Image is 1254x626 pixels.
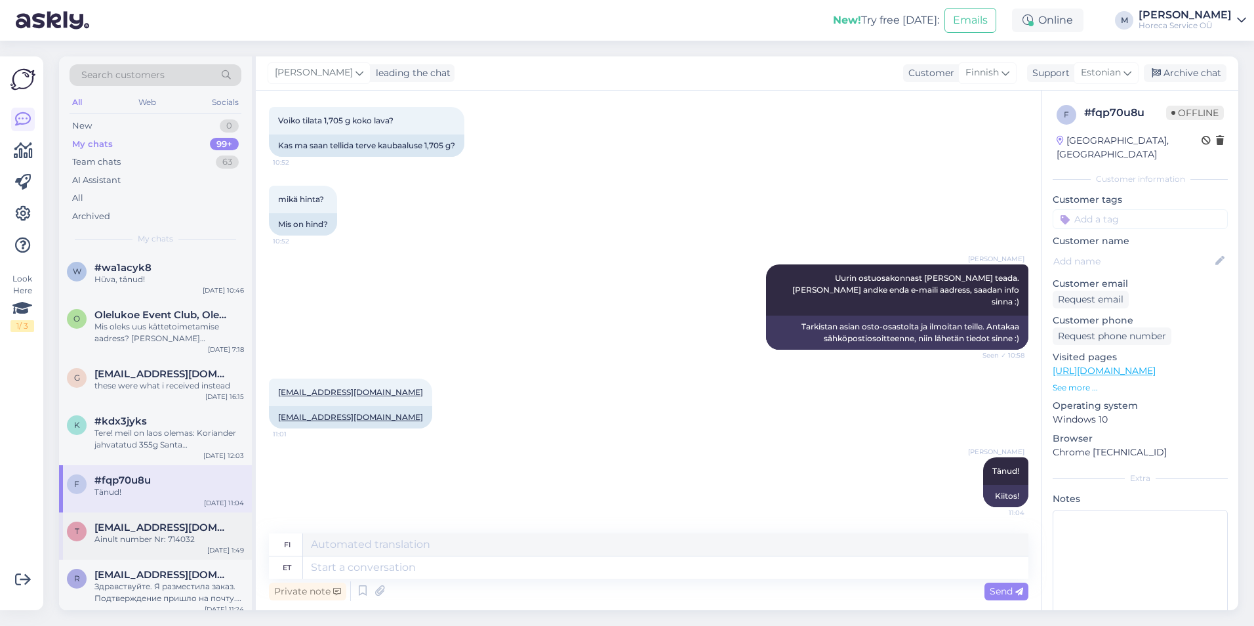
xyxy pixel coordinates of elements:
div: All [70,94,85,111]
div: Team chats [72,156,121,169]
div: Здравствуйте. Я разместила заказ. Подтверждение пришло на почту. Как оплачивать товар? [94,581,244,604]
div: Tarkistan asian osto-osastolta ja ilmoitan teille. Antakaa sähköpostiosoitteenne, niin lähetän ti... [766,316,1028,350]
div: Kas ma saan tellida terve kaubaaluse 1,705 g? [269,135,464,157]
div: [DATE] 10:46 [203,285,244,295]
img: Askly Logo [10,67,35,92]
a: [PERSON_NAME]Horeca Service OÜ [1139,10,1246,31]
span: rench2003@gmail.com [94,569,231,581]
div: [GEOGRAPHIC_DATA], [GEOGRAPHIC_DATA] [1057,134,1202,161]
span: Search customers [81,68,165,82]
span: #kdx3jyks [94,415,147,427]
div: Horeca Service OÜ [1139,20,1232,31]
div: M [1115,11,1133,30]
span: My chats [138,233,173,245]
div: Archive chat [1144,64,1226,82]
span: f [74,479,79,489]
div: Support [1027,66,1070,80]
span: #fqp70u8u [94,474,151,486]
p: Browser [1053,432,1228,446]
p: Windows 10 [1053,413,1228,427]
div: Mis oleks uus kättetoimetamise aadress? [PERSON_NAME] kliendikaardil muudatused. Kas ettevõte on:... [94,321,244,344]
div: [PERSON_NAME] [1139,10,1232,20]
span: Olelukoe Event Club, OleLukoe Fantazija OÜ [94,309,231,321]
div: AI Assistant [72,174,121,187]
div: et [283,556,291,579]
div: 63 [216,156,239,169]
div: Socials [209,94,241,111]
span: 11:01 [273,429,322,439]
div: [DATE] 11:04 [204,498,244,508]
button: Emails [944,8,996,33]
span: g [74,373,80,383]
span: 11:04 [975,508,1024,518]
span: mikä hinta? [278,194,324,204]
div: Private note [269,583,346,600]
div: 0 [220,119,239,133]
div: Mis on hind? [269,213,337,236]
p: Customer email [1053,277,1228,291]
div: Customer information [1053,173,1228,185]
div: Try free [DATE]: [833,12,939,28]
div: Kiitos! [983,485,1028,507]
div: Look Here [10,273,34,332]
span: Finnish [965,66,999,80]
span: Uurin ostuosakonnast [PERSON_NAME] teada. [PERSON_NAME] andke enda e-maili aadress, saadan info s... [792,273,1021,306]
a: [EMAIL_ADDRESS][DOMAIN_NAME] [278,387,423,397]
div: Ainult number Nr: 714032 [94,533,244,545]
span: #wa1acyk8 [94,262,152,274]
input: Add a tag [1053,209,1228,229]
p: See more ... [1053,382,1228,394]
span: k [74,420,80,430]
input: Add name [1053,254,1213,268]
div: [DATE] 12:03 [203,451,244,461]
div: All [72,192,83,205]
div: 1 / 3 [10,320,34,332]
div: Web [136,94,159,111]
div: [DATE] 7:18 [208,344,244,354]
span: [PERSON_NAME] [968,447,1024,457]
span: 10:52 [273,157,322,167]
div: New [72,119,92,133]
div: Tänud! [94,486,244,498]
span: t [75,526,79,536]
span: gnr.kid@gmail.com [94,368,231,380]
span: f [1064,110,1069,119]
div: Hüva, tänud! [94,274,244,285]
div: Archived [72,210,110,223]
span: 10:52 [273,236,322,246]
div: leading the chat [371,66,451,80]
span: Seen ✓ 10:58 [975,350,1024,360]
span: Tänud! [992,466,1019,476]
span: w [73,266,81,276]
span: Offline [1166,106,1224,120]
span: r [74,574,80,583]
b: New! [833,14,861,26]
div: Customer [903,66,954,80]
span: [PERSON_NAME] [968,254,1024,264]
a: [EMAIL_ADDRESS][DOMAIN_NAME] [278,412,423,422]
a: [URL][DOMAIN_NAME] [1053,365,1156,377]
p: Operating system [1053,399,1228,413]
div: these were what i received instead [94,380,244,392]
span: Estonian [1081,66,1121,80]
div: [DATE] 11:24 [205,604,244,614]
p: Customer tags [1053,193,1228,207]
div: Online [1012,9,1083,32]
span: Send [990,585,1023,597]
div: My chats [72,138,113,151]
span: [PERSON_NAME] [275,66,353,80]
div: Extra [1053,472,1228,484]
span: O [73,314,80,323]
div: fi [284,533,291,556]
div: Tere! meil on laos olemas: Koriander jahvatatud 355g Santa [PERSON_NAME] terve 270g [GEOGRAPHIC_D... [94,427,244,451]
p: Customer name [1053,234,1228,248]
p: Visited pages [1053,350,1228,364]
p: Customer phone [1053,314,1228,327]
div: [DATE] 16:15 [205,392,244,402]
div: Request email [1053,291,1129,308]
div: # fqp70u8u [1084,105,1166,121]
p: Chrome [TECHNICAL_ID] [1053,446,1228,459]
span: timofei@schlossle-hotels.com [94,522,231,533]
div: [DATE] 1:49 [207,545,244,555]
p: Notes [1053,492,1228,506]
